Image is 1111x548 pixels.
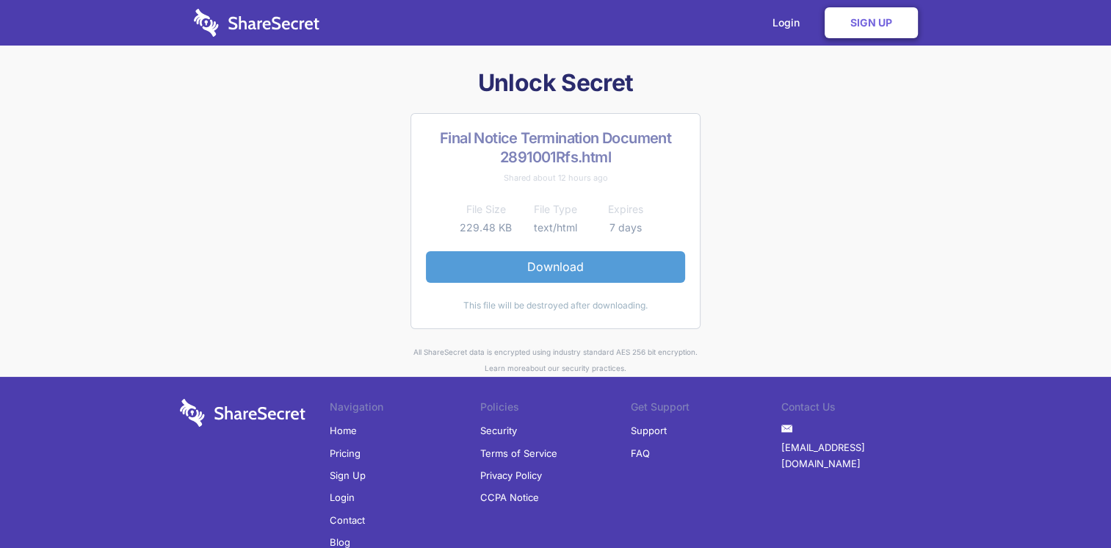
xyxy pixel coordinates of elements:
a: Login [330,486,355,508]
div: Shared about 12 hours ago [426,170,685,186]
h2: Final Notice Termination Document 2891001Rfs.html [426,129,685,167]
a: Contact [330,509,365,531]
th: Expires [590,201,660,218]
h1: Unlock Secret [174,68,938,98]
a: Privacy Policy [480,464,542,486]
img: logo-wordmark-white-trans-d4663122ce5f474addd5e946df7df03e33cb6a1c49d2221995e7729f52c070b2.svg [180,399,305,427]
td: 229.48 KB [451,219,521,237]
a: [EMAIL_ADDRESS][DOMAIN_NAME] [781,436,932,475]
a: CCPA Notice [480,486,539,508]
li: Policies [480,399,631,419]
th: File Type [521,201,590,218]
a: Security [480,419,517,441]
a: Sign Up [330,464,366,486]
iframe: Drift Widget Chat Controller [1038,475,1093,530]
a: Pricing [330,442,361,464]
th: File Size [451,201,521,218]
a: Home [330,419,357,441]
li: Get Support [631,399,781,419]
td: 7 days [590,219,660,237]
div: This file will be destroyed after downloading. [426,298,685,314]
a: Download [426,251,685,282]
a: Sign Up [825,7,918,38]
a: Terms of Service [480,442,557,464]
li: Navigation [330,399,480,419]
li: Contact Us [781,399,932,419]
a: FAQ [631,442,650,464]
img: logo-wordmark-white-trans-d4663122ce5f474addd5e946df7df03e33cb6a1c49d2221995e7729f52c070b2.svg [194,9,319,37]
a: Support [631,419,667,441]
a: Learn more [485,364,526,372]
td: text/html [521,219,590,237]
div: All ShareSecret data is encrypted using industry standard AES 256 bit encryption. about our secur... [174,344,938,377]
